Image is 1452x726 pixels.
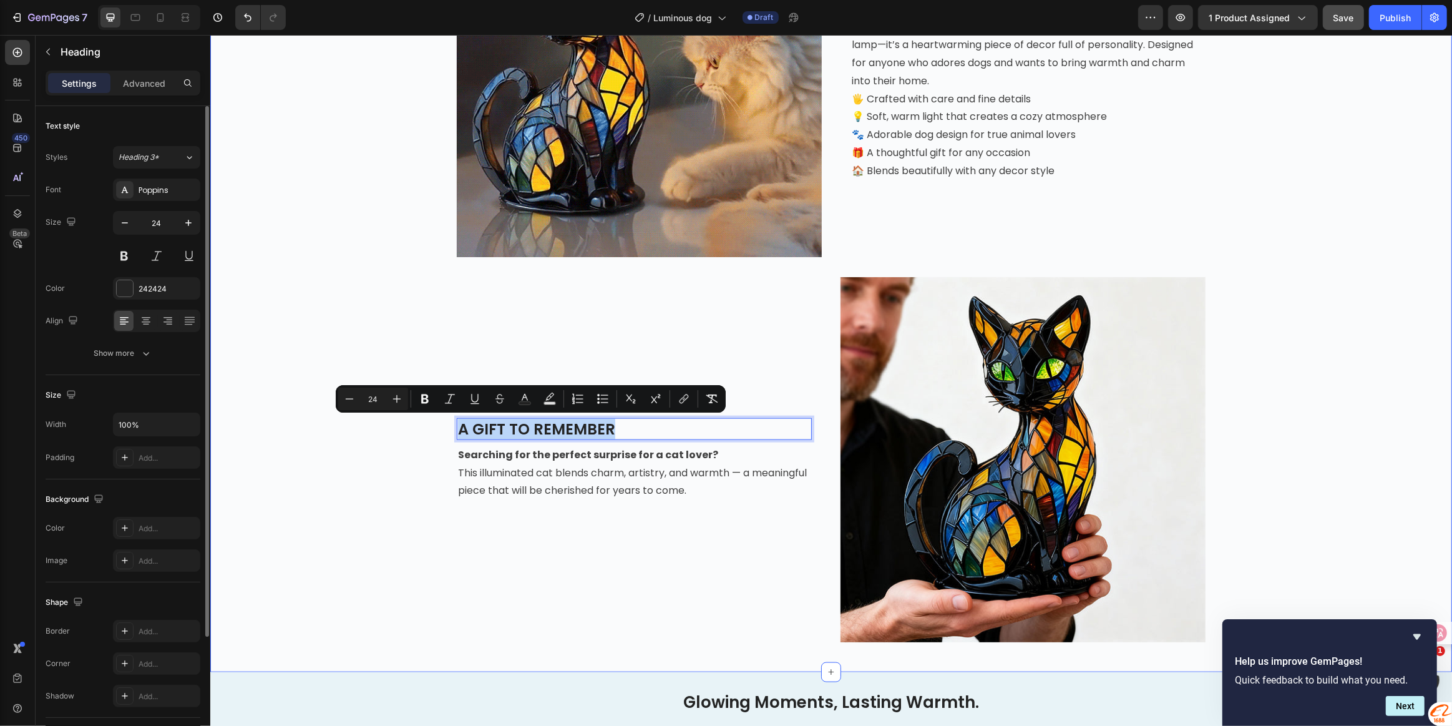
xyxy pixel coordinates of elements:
[1380,11,1411,24] div: Publish
[210,35,1452,726] iframe: Design area
[119,152,159,163] span: Heading 3*
[123,77,165,90] p: Advanced
[46,555,67,566] div: Image
[235,5,286,30] div: Undo/Redo
[139,523,197,534] div: Add...
[94,347,152,360] div: Show more
[248,384,405,405] span: A GIFT TO REMEMBER
[46,452,74,463] div: Padding
[5,5,93,30] button: 7
[1209,11,1290,24] span: 1 product assigned
[648,11,651,24] span: /
[139,453,197,464] div: Add...
[114,413,200,436] input: Auto
[46,658,71,669] div: Corner
[139,626,197,637] div: Add...
[641,56,994,145] p: 🖐️ Crafted with care and fine details 💡 Soft, warm light that creates a cozy atmosphere 🐾 Adorabl...
[46,522,65,534] div: Color
[1333,12,1354,23] span: Save
[62,77,97,90] p: Settings
[755,12,774,23] span: Draft
[139,691,197,702] div: Add...
[139,556,197,567] div: Add...
[1410,629,1425,644] button: Hide survey
[1198,5,1318,30] button: 1 product assigned
[46,387,79,404] div: Size
[1235,654,1425,669] h2: Help us improve GemPages!
[654,11,713,24] span: Luminous dog
[113,146,200,169] button: Heading 3*
[82,10,87,25] p: 7
[1369,5,1421,30] button: Publish
[46,184,61,195] div: Font
[61,44,195,59] p: Heading
[139,283,197,295] div: 242424
[1235,674,1425,686] p: Quick feedback to build what you need.
[1386,696,1425,716] button: Next question
[1435,646,1445,656] span: 1
[46,313,80,330] div: Align
[46,491,106,508] div: Background
[46,625,70,637] div: Border
[139,659,197,670] div: Add...
[46,152,67,163] div: Styles
[1235,629,1425,716] div: Help us improve GemPages!
[46,419,66,430] div: Width
[12,133,30,143] div: 450
[630,242,995,607] img: Alt Image
[473,656,769,679] span: Glowing Moments, Lasting Warmth.
[1323,5,1364,30] button: Save
[139,185,197,196] div: Poppins
[248,413,508,427] strong: Searching for the perfect surprise for a cat lover?
[46,283,65,294] div: Color
[46,214,79,231] div: Size
[246,383,602,405] h2: Rich Text Editor. Editing area: main
[46,120,80,132] div: Text style
[46,342,200,365] button: Show more
[46,594,85,611] div: Shape
[46,690,74,702] div: Shadow
[248,431,597,463] span: This illuminated cat blends charm, artistry, and warmth — a meaningful piece that will be cherish...
[9,228,30,238] div: Beta
[336,385,726,413] div: Editor contextual toolbar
